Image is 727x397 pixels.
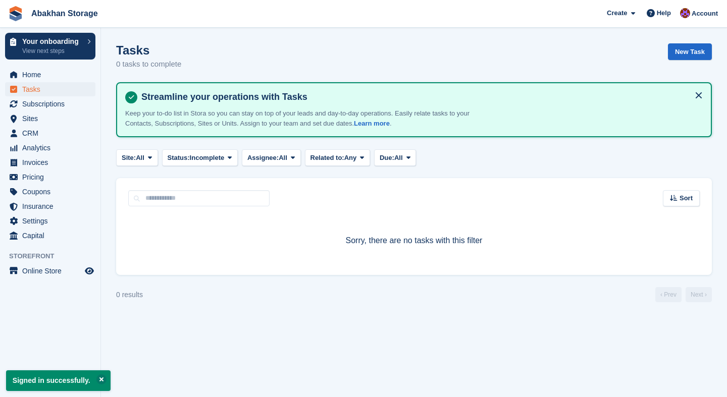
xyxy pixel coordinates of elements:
[279,153,287,163] span: All
[5,33,95,60] a: Your onboarding View next steps
[168,153,190,163] span: Status:
[22,68,83,82] span: Home
[116,149,158,166] button: Site: All
[122,153,136,163] span: Site:
[344,153,357,163] span: Any
[394,153,403,163] span: All
[116,59,181,70] p: 0 tasks to complete
[354,120,390,127] a: Learn more
[5,97,95,111] a: menu
[22,111,83,126] span: Sites
[607,8,627,18] span: Create
[5,229,95,243] a: menu
[5,155,95,169] a: menu
[22,264,83,278] span: Online Store
[5,264,95,278] a: menu
[22,46,82,55] p: View next steps
[22,229,83,243] span: Capital
[27,5,102,22] a: Abakhan Storage
[22,170,83,184] span: Pricing
[668,43,712,60] a: New Task
[125,108,479,128] p: Keep your to-do list in Stora so you can stay on top of your leads and day-to-day operations. Eas...
[380,153,394,163] span: Due:
[655,287,682,302] a: Previous
[653,287,714,302] nav: Page
[657,8,671,18] span: Help
[5,170,95,184] a: menu
[692,9,718,19] span: Account
[22,199,83,213] span: Insurance
[190,153,225,163] span: Incomplete
[22,126,83,140] span: CRM
[8,6,23,21] img: stora-icon-8386f47178a22dfd0bd8f6a31ec36ba5ce8667c1dd55bd0f319d3a0aa187defe.svg
[116,43,181,57] h1: Tasks
[9,251,100,261] span: Storefront
[305,149,370,166] button: Related to: Any
[680,193,693,203] span: Sort
[686,287,712,302] a: Next
[6,370,111,391] p: Signed in successfully.
[22,214,83,228] span: Settings
[680,8,690,18] img: William Abakhan
[137,91,703,103] h4: Streamline your operations with Tasks
[247,153,279,163] span: Assignee:
[22,155,83,169] span: Invoices
[162,149,238,166] button: Status: Incomplete
[22,82,83,96] span: Tasks
[5,111,95,126] a: menu
[5,214,95,228] a: menu
[116,290,143,300] div: 0 results
[5,141,95,155] a: menu
[5,68,95,82] a: menu
[374,149,416,166] button: Due: All
[22,38,82,45] p: Your onboarding
[83,265,95,277] a: Preview store
[5,199,95,213] a: menu
[5,82,95,96] a: menu
[242,149,301,166] button: Assignee: All
[310,153,344,163] span: Related to:
[5,185,95,199] a: menu
[136,153,144,163] span: All
[128,235,700,247] p: Sorry, there are no tasks with this filter
[5,126,95,140] a: menu
[22,185,83,199] span: Coupons
[22,141,83,155] span: Analytics
[22,97,83,111] span: Subscriptions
